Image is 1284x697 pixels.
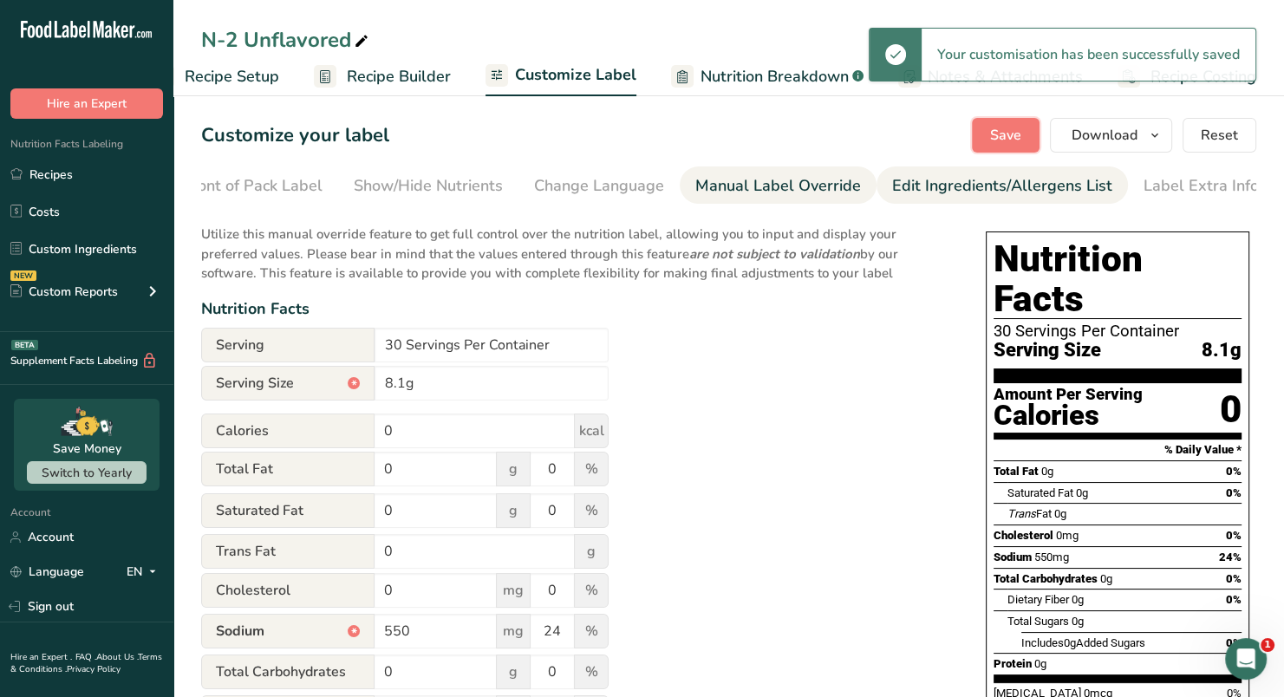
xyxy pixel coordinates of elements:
[695,174,861,198] div: Manual Label Override
[201,414,375,448] span: Calories
[1076,486,1088,499] span: 0g
[515,63,636,87] span: Customize Label
[11,340,38,350] div: BETA
[496,614,531,648] span: mg
[201,614,375,648] span: Sodium
[990,125,1021,146] span: Save
[574,414,609,448] span: kcal
[1201,125,1238,146] span: Reset
[1261,638,1274,652] span: 1
[185,65,279,88] span: Recipe Setup
[201,24,372,55] div: N-2 Unflavored
[201,573,375,608] span: Cholesterol
[1226,529,1242,542] span: 0%
[972,118,1040,153] button: Save
[10,557,84,587] a: Language
[994,403,1143,428] div: Calories
[75,651,96,663] a: FAQ .
[701,65,849,88] span: Nutrition Breakdown
[1054,507,1066,520] span: 0g
[1050,118,1172,153] button: Download
[152,57,279,96] a: Recipe Setup
[1056,529,1079,542] span: 0mg
[96,651,138,663] a: About Us .
[534,174,664,198] div: Change Language
[994,322,1242,340] div: 30 Servings Per Container
[892,174,1112,198] div: Edit Ingredients/Allergens List
[1034,657,1046,670] span: 0g
[27,461,147,484] button: Switch to Yearly
[10,283,118,301] div: Custom Reports
[1034,550,1069,563] span: 550mg
[994,440,1242,460] section: % Daily Value *
[201,121,389,150] h1: Customize your label
[1219,550,1242,563] span: 24%
[201,214,951,283] p: Utilize this manual override feature to get full control over the nutrition label, allowing you t...
[1007,486,1073,499] span: Saturated Fat
[1021,636,1145,649] span: Includes Added Sugars
[201,534,375,569] span: Trans Fat
[994,529,1053,542] span: Cholesterol
[1072,593,1084,606] span: 0g
[689,245,860,263] b: are not subject to validation
[1226,593,1242,606] span: 0%
[574,573,609,608] span: %
[10,270,36,281] div: NEW
[314,57,451,96] a: Recipe Builder
[1226,465,1242,478] span: 0%
[1072,615,1084,628] span: 0g
[201,328,375,362] span: Serving
[574,655,609,689] span: %
[1226,636,1242,649] span: 0%
[496,573,531,608] span: mg
[1100,572,1112,585] span: 0g
[1226,572,1242,585] span: 0%
[994,550,1032,563] span: Sodium
[922,29,1255,81] div: Your customisation has been successfully saved
[10,651,162,675] a: Terms & Conditions .
[574,493,609,528] span: %
[354,174,503,198] div: Show/Hide Nutrients
[1007,507,1036,520] i: Trans
[994,572,1098,585] span: Total Carbohydrates
[1072,125,1137,146] span: Download
[10,88,163,119] button: Hire an Expert
[1144,174,1259,198] div: Label Extra Info
[201,366,375,401] span: Serving Size
[201,452,375,486] span: Total Fat
[1007,593,1069,606] span: Dietary Fiber
[994,387,1143,403] div: Amount Per Serving
[496,452,531,486] span: g
[1225,638,1267,680] iframe: Intercom live chat
[994,465,1039,478] span: Total Fat
[1007,615,1069,628] span: Total Sugars
[671,57,864,96] a: Nutrition Breakdown
[994,657,1032,670] span: Protein
[10,651,72,663] a: Hire an Expert .
[1064,636,1076,649] span: 0g
[574,614,609,648] span: %
[1202,340,1242,362] span: 8.1g
[201,493,375,528] span: Saturated Fat
[1183,118,1256,153] button: Reset
[496,655,531,689] span: g
[42,465,132,481] span: Switch to Yearly
[994,340,1101,362] span: Serving Size
[994,239,1242,319] h1: Nutrition Facts
[201,297,951,321] div: Nutrition Facts
[347,65,451,88] span: Recipe Builder
[183,174,323,198] div: Front of Pack Label
[127,562,163,583] div: EN
[1220,387,1242,433] div: 0
[496,493,531,528] span: g
[1007,507,1052,520] span: Fat
[201,655,375,689] span: Total Carbohydrates
[574,452,609,486] span: %
[1041,465,1053,478] span: 0g
[486,55,636,97] a: Customize Label
[67,663,121,675] a: Privacy Policy
[574,534,609,569] span: g
[1226,486,1242,499] span: 0%
[53,440,121,458] div: Save Money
